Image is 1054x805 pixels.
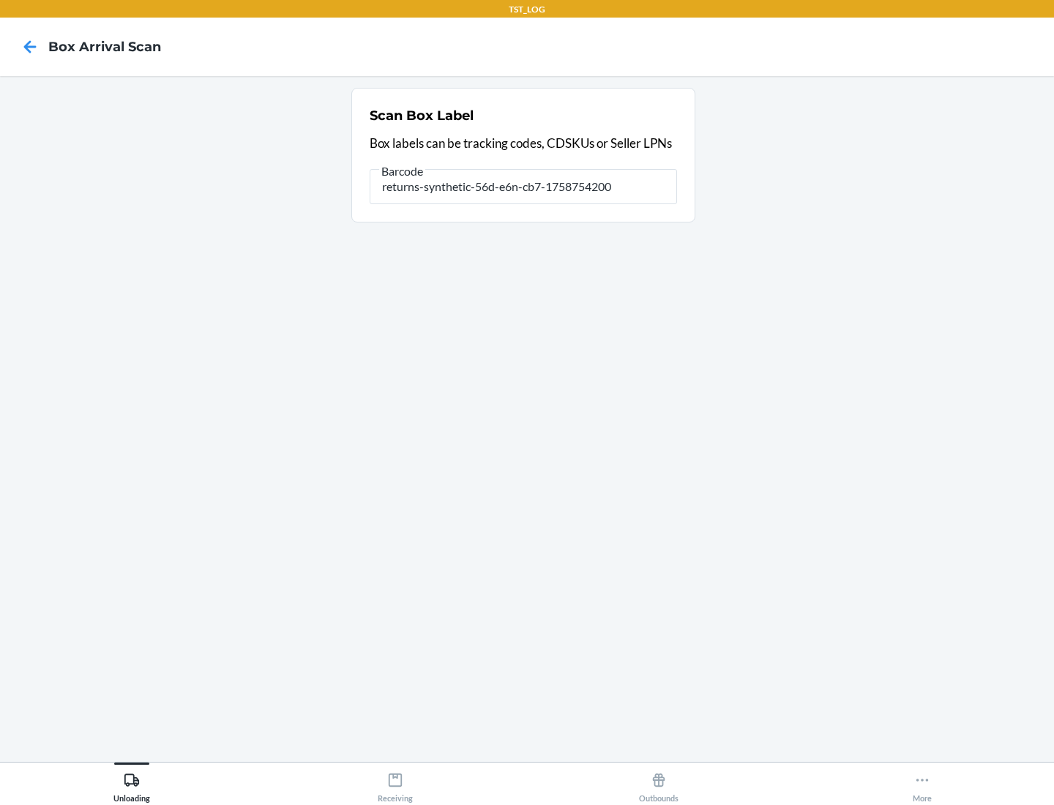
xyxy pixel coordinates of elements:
p: Box labels can be tracking codes, CDSKUs or Seller LPNs [370,134,677,153]
h2: Scan Box Label [370,106,474,125]
button: Receiving [263,763,527,803]
div: Receiving [378,766,413,803]
h4: Box Arrival Scan [48,37,161,56]
div: Outbounds [639,766,679,803]
p: TST_LOG [509,3,545,16]
button: More [790,763,1054,803]
input: Barcode [370,169,677,204]
div: More [913,766,932,803]
span: Barcode [379,164,425,179]
button: Outbounds [527,763,790,803]
div: Unloading [113,766,150,803]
